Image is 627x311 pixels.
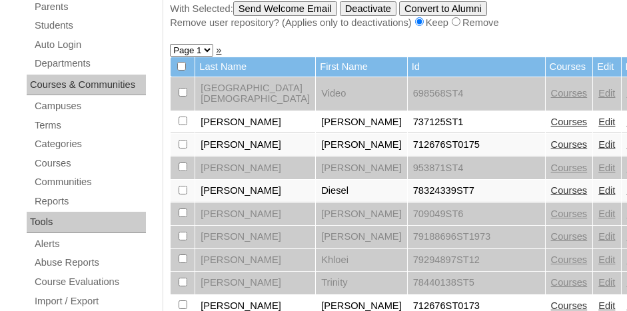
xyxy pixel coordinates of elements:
[33,193,146,210] a: Reports
[340,1,396,16] input: Deactivate
[551,162,588,173] a: Courses
[33,17,146,34] a: Students
[195,111,315,134] td: [PERSON_NAME]
[33,293,146,310] a: Import / Export
[316,226,407,248] td: [PERSON_NAME]
[316,77,407,111] td: Video
[195,77,315,111] td: [GEOGRAPHIC_DATA][DEMOGRAPHIC_DATA]
[316,180,407,202] td: Diesel
[33,98,146,115] a: Campuses
[316,203,407,226] td: [PERSON_NAME]
[33,174,146,190] a: Communities
[195,226,315,248] td: [PERSON_NAME]
[195,134,315,156] td: [PERSON_NAME]
[408,226,545,248] td: 79188696ST1973
[551,208,588,219] a: Courses
[316,134,407,156] td: [PERSON_NAME]
[33,236,146,252] a: Alerts
[195,249,315,272] td: [PERSON_NAME]
[551,300,588,311] a: Courses
[33,274,146,290] a: Course Evaluations
[27,212,146,233] div: Tools
[598,208,615,219] a: Edit
[316,249,407,272] td: Khloei
[598,185,615,196] a: Edit
[233,1,337,16] input: Send Welcome Email
[598,231,615,242] a: Edit
[598,162,615,173] a: Edit
[598,88,615,99] a: Edit
[195,57,315,77] td: Last Name
[33,254,146,271] a: Abuse Reports
[33,117,146,134] a: Terms
[598,277,615,288] a: Edit
[546,57,593,77] td: Courses
[551,88,588,99] a: Courses
[408,57,545,77] td: Id
[195,203,315,226] td: [PERSON_NAME]
[399,1,487,16] input: Convert to Alumni
[316,57,407,77] td: First Name
[408,249,545,272] td: 79294897ST12
[195,157,315,180] td: [PERSON_NAME]
[408,272,545,294] td: 78440138ST5
[408,111,545,134] td: 737125ST1
[33,155,146,172] a: Courses
[551,254,588,265] a: Courses
[551,139,588,150] a: Courses
[195,180,315,202] td: [PERSON_NAME]
[551,277,588,288] a: Courses
[551,185,588,196] a: Courses
[33,37,146,53] a: Auto Login
[33,136,146,153] a: Categories
[598,254,615,265] a: Edit
[316,272,407,294] td: Trinity
[408,203,545,226] td: 709049ST6
[170,1,614,30] div: With Selected:
[27,75,146,96] div: Courses & Communities
[408,134,545,156] td: 712676ST0175
[216,45,221,55] a: »
[316,157,407,180] td: [PERSON_NAME]
[593,57,620,77] td: Edit
[551,117,588,127] a: Courses
[170,16,614,30] div: Remove user repository? (Applies only to deactivations) Keep Remove
[598,117,615,127] a: Edit
[408,180,545,202] td: 78324339ST7
[551,231,588,242] a: Courses
[195,272,315,294] td: [PERSON_NAME]
[408,157,545,180] td: 953871ST4
[316,111,407,134] td: [PERSON_NAME]
[408,77,545,111] td: 698568ST4
[33,55,146,72] a: Departments
[598,300,615,311] a: Edit
[598,139,615,150] a: Edit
